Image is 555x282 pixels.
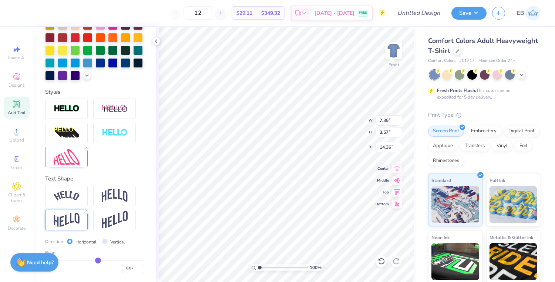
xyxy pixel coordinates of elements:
[490,186,537,223] img: Puff Ink
[490,233,533,241] span: Metallic & Glitter Ink
[236,9,252,17] span: $29.11
[517,9,524,17] span: EB
[310,264,322,271] span: 100 %
[54,127,80,139] img: 3d Illusion
[388,62,399,68] div: Front
[102,211,128,229] img: Rise
[102,104,128,113] img: Shadow
[45,88,144,96] div: Styles
[102,189,128,203] img: Arch
[428,126,464,137] div: Screen Print
[376,178,389,183] span: Middle
[428,155,464,166] div: Rhinestones
[110,239,125,245] label: Vertical
[490,243,537,280] img: Metallic & Glitter Ink
[359,10,367,16] span: FREE
[459,58,475,64] span: # C1717
[54,213,80,227] img: Flag
[492,140,512,152] div: Vinyl
[437,87,476,93] strong: Fresh Prints Flash:
[75,239,97,245] label: Horizontal
[376,190,389,195] span: Top
[391,6,446,20] input: Untitled Design
[386,43,401,58] img: Front
[478,58,515,64] span: Minimum Order: 24 +
[8,110,26,116] span: Add Text
[8,225,26,231] span: Decorate
[314,9,354,17] span: [DATE] - [DATE]
[428,140,458,152] div: Applique
[428,36,538,55] span: Comfort Colors Adult Heavyweight T-Shirt
[54,104,80,113] img: Stroke
[27,259,54,266] strong: Need help?
[102,129,128,137] img: Negative Space
[261,9,280,17] span: $349.32
[8,55,26,61] span: Image AI
[517,6,540,20] a: EB
[184,6,212,20] input: – –
[431,186,479,223] img: Standard
[54,191,80,201] img: Arc
[9,137,24,143] span: Upload
[515,140,532,152] div: Foil
[431,176,451,184] span: Standard
[4,192,30,204] span: Clipart & logos
[376,166,389,171] span: Center
[11,165,23,170] span: Greek
[460,140,490,152] div: Transfers
[431,233,450,241] span: Neon Ink
[466,126,501,137] div: Embroidery
[428,111,540,119] div: Print Type
[9,82,25,88] span: Designs
[437,87,528,100] div: This color can be expedited for 5 day delivery.
[504,126,539,137] div: Digital Print
[428,58,455,64] span: Comfort Colors
[526,6,540,20] img: Emily Breit
[54,149,80,165] img: Free Distort
[451,7,487,20] button: Save
[45,175,144,183] div: Text Shape
[376,202,389,207] span: Bottom
[45,249,55,256] span: Bend
[490,176,505,184] span: Puff Ink
[45,238,63,245] span: Direction
[431,243,479,280] img: Neon Ink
